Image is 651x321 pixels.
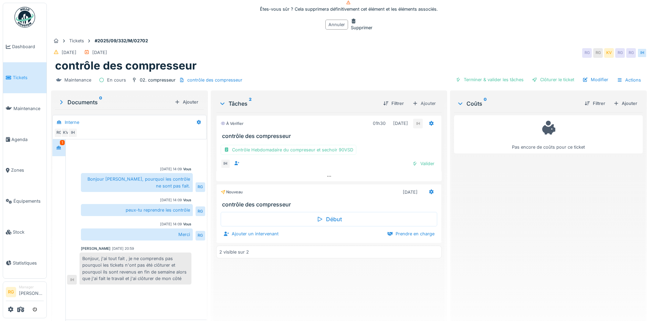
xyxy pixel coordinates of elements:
div: 2 visible sur 2 [219,249,249,255]
div: Vous [183,222,191,227]
img: Badge_color-CXgf-gQk.svg [14,7,35,28]
div: IH [67,275,77,285]
div: Prendre en charge [385,229,437,238]
span: Dashboard [12,43,44,50]
div: Contrôle Hebdomadaire du compreseur et sechoir 90VSD [221,145,356,155]
div: 1 [60,140,65,145]
div: [DATE] 14:09 [160,222,182,227]
div: Bonjour [PERSON_NAME], pourquoi les contröle ne sont pas fait. [81,173,193,192]
div: Coûts [457,99,579,108]
div: [DATE] [403,189,418,195]
div: Êtes-vous sûr ? Cela supprimera définitivement cet élément et les éléments associés. [47,6,651,12]
div: 01h30 [373,120,386,127]
div: 02. compresseur [140,77,176,83]
div: peux-tu reprendre les contrôle [81,204,193,216]
sup: 0 [99,98,102,106]
span: Stock [13,229,44,235]
div: Bonjour, j'ai tout fait , je ne comprends pas pourquoi les tickets n'ont pas été clôturer et pour... [80,253,191,285]
div: Documents [58,98,172,106]
div: RG [593,48,603,58]
span: Maintenance [13,105,44,112]
div: Ajouter un intervenant [221,229,281,238]
li: RG [6,287,16,297]
div: À vérifier [221,121,243,127]
div: [PERSON_NAME] [81,246,111,251]
div: RG [582,48,592,58]
a: Équipements [3,186,46,217]
div: KV [604,48,614,58]
div: Vous [183,167,191,172]
div: Filtrer [380,99,407,108]
div: RG [626,48,636,58]
div: RG [196,206,205,216]
div: Terminer & valider les tâches [453,75,526,84]
a: Statistiques [3,247,46,278]
div: contrôle des compresseur [187,77,242,83]
div: Tickets [69,38,84,44]
h1: contrôle des compresseur [55,59,197,72]
div: IH [68,128,77,138]
div: Filtrer [582,99,608,108]
span: Statistiques [13,260,44,266]
div: Manager [19,285,44,290]
h3: contrôle des compresseur [222,201,439,208]
div: RG [54,128,64,138]
div: IH [221,159,230,169]
div: RG [196,231,205,240]
div: RG [196,182,205,192]
div: Interne [65,119,79,126]
a: Agenda [3,124,46,155]
h3: contrôle des compresseur [222,133,439,139]
div: [DATE] 20:59 [112,246,134,251]
div: RG [615,48,625,58]
div: Supprimer [351,18,372,31]
div: [DATE] [393,120,408,127]
div: Pas encore de coûts pour ce ticket [459,118,638,150]
span: Équipements [13,198,44,204]
div: Vous [183,197,191,203]
div: Annuler [325,20,348,30]
div: Tâches [219,99,378,108]
div: Début [221,212,438,226]
div: Nouveau [221,189,243,195]
div: [DATE] [62,49,76,56]
li: [PERSON_NAME] [19,285,44,299]
span: Agenda [11,136,44,143]
sup: 2 [249,99,252,108]
div: En cours [107,77,126,83]
a: Maintenance [3,93,46,124]
div: Clôturer le ticket [529,75,577,84]
div: Valider [409,159,437,168]
div: [DATE] 14:09 [160,197,182,203]
a: Stock [3,217,46,248]
a: Dashboard [3,31,46,62]
div: Ajouter [611,99,640,108]
div: Merci [81,228,193,240]
a: Zones [3,155,46,186]
div: Modifier [580,75,611,84]
div: Ajouter [409,98,439,108]
div: Actions [614,75,644,85]
strong: #2025/09/332/M/02702 [92,38,151,44]
span: Zones [11,167,44,173]
div: Maintenance [64,77,91,83]
a: Tickets [3,62,46,93]
div: IH [413,119,423,128]
div: IH [637,48,647,58]
a: RG Manager[PERSON_NAME] [6,285,44,301]
div: [DATE] 14:09 [160,167,182,172]
div: [DATE] [92,49,107,56]
span: Tickets [13,74,44,81]
div: Ajouter [172,97,201,107]
div: KV [61,128,71,138]
sup: 0 [484,99,487,108]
